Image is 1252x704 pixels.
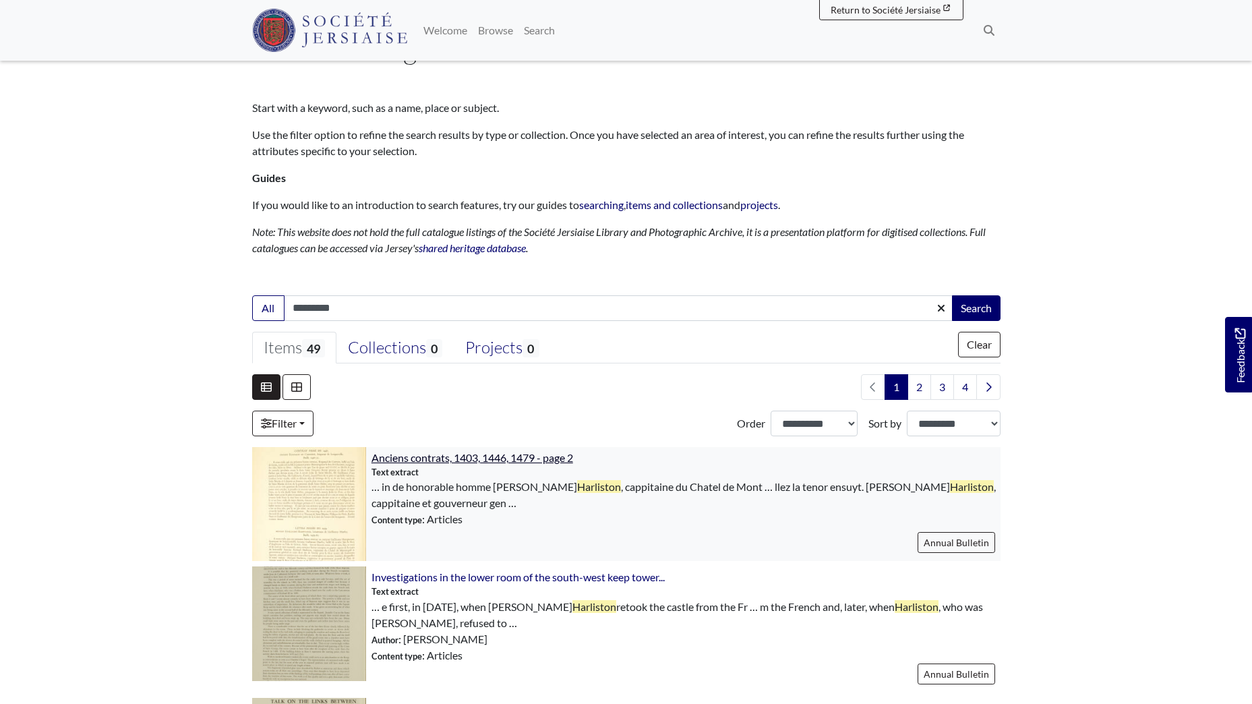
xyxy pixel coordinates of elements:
[579,198,624,211] a: searching
[958,332,1001,357] button: Clear
[523,339,539,357] span: 0
[577,480,621,493] span: Harliston
[895,600,938,613] span: Harliston
[885,374,908,400] span: Goto page 1
[371,599,1001,631] span: … e ﬁrst, in [DATE], when [PERSON_NAME] retook the castle from the Fr … m the French and, later, ...
[418,17,473,44] a: Welcome
[518,17,560,44] a: Search
[856,374,1001,400] nav: pagination
[371,451,573,464] a: Anciens contrats, 1403, 1446, 1479 - page 2
[918,664,995,684] a: Annual Bulletin
[465,338,539,358] div: Projects
[371,511,463,527] span: : Articles
[371,635,398,645] span: Author
[348,338,442,358] div: Collections
[371,647,463,664] span: : Articles
[284,295,953,321] input: Enter one or more search terms...
[252,566,366,680] img: Investigations in the lower room of the south-west keep tower of Mont Orgueil Castle (part I) - p...
[976,374,1001,400] a: Next page
[419,241,526,254] a: shared heritage database
[302,339,325,357] span: 49
[264,338,325,358] div: Items
[831,4,941,16] span: Return to Société Jersiaise
[252,447,366,561] img: Anciens contrats, 1403, 1446, 1479 - page 2
[868,415,901,432] label: Sort by
[918,532,995,553] a: Annual Bulletin
[252,127,1001,159] p: Use the filter option to refine the search results by type or collection. Once you have selected ...
[371,515,422,525] span: Content type
[252,411,314,436] a: Filter
[1232,328,1248,382] span: Feedback
[473,17,518,44] a: Browse
[252,100,1001,116] p: Start with a keyword, such as a name, place or subject.
[371,585,419,598] span: Text extract
[371,466,419,479] span: Text extract
[252,197,1001,213] p: If you would like to an introduction to search features, try our guides to , and .
[252,295,285,321] button: All
[907,374,931,400] a: Goto page 2
[952,295,1001,321] button: Search
[861,374,885,400] li: Previous page
[252,9,408,52] img: Société Jersiaise
[1225,317,1252,392] a: Would you like to provide feedback?
[252,5,408,55] a: Société Jersiaise logo
[371,479,1001,511] span: … in de honorable homme [PERSON_NAME] , cappitaine du Chatel de Mont … llez la tenor ensuyt. [PER...
[626,198,723,211] a: items and collections
[371,651,422,662] span: Content type
[252,225,986,254] em: Note: This website does not hold the full catalogue listings of the Société Jersiaise Library and...
[737,415,765,432] label: Order
[930,374,954,400] a: Goto page 3
[371,631,487,647] span: : [PERSON_NAME]
[572,600,616,613] span: Harliston
[740,198,778,211] a: projects
[953,374,977,400] a: Goto page 4
[950,480,994,493] span: Harliston
[426,339,442,357] span: 0
[252,171,286,184] strong: Guides
[371,570,665,583] a: Investigations in the lower room of the south-west keep tower...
